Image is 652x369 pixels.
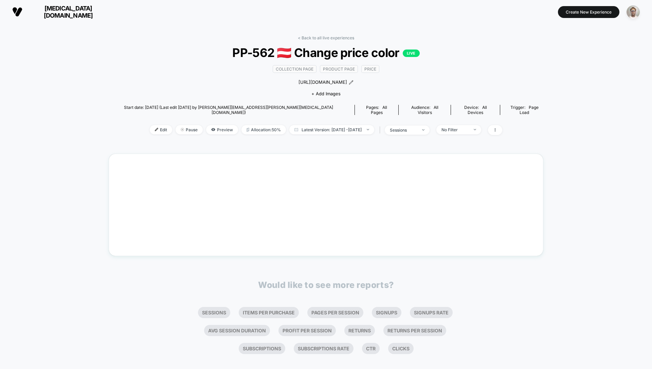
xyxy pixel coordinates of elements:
[239,343,285,354] li: Subscriptions
[505,105,543,115] div: Trigger:
[298,35,354,40] a: < Back to all live experiences
[404,105,446,115] div: Audience:
[28,5,109,19] span: [MEDICAL_DATA][DOMAIN_NAME]
[388,343,414,354] li: Clicks
[410,307,453,318] li: Signups Rate
[109,105,349,115] span: Start date: [DATE] (Last edit [DATE] by [PERSON_NAME][EMAIL_ADDRESS][PERSON_NAME][MEDICAL_DATA][D...
[130,45,522,60] span: PP-562 🇦🇹 Change price color
[627,5,640,19] img: ppic
[150,125,172,134] span: Edit
[422,129,424,131] img: end
[239,307,299,318] li: Items Per Purchase
[383,325,446,336] li: Returns Per Session
[12,7,22,17] img: Visually logo
[367,129,369,130] img: end
[155,128,158,131] img: edit
[10,4,111,19] button: [MEDICAL_DATA][DOMAIN_NAME]
[294,128,298,131] img: calendar
[181,128,184,131] img: end
[361,65,379,73] span: PRICE
[378,125,385,135] span: |
[451,105,500,115] span: Device:
[360,105,393,115] div: Pages:
[273,65,316,73] span: COLLECTION PAGE
[206,125,238,134] span: Preview
[362,343,380,354] li: Ctr
[558,6,619,18] button: Create New Experience
[198,307,230,318] li: Sessions
[344,325,375,336] li: Returns
[441,127,469,132] div: No Filter
[241,125,286,134] span: Allocation: 50%
[520,105,539,115] span: Page Load
[258,280,394,290] p: Would like to see more reports?
[371,105,387,115] span: all pages
[372,307,401,318] li: Signups
[624,5,642,19] button: ppic
[247,128,249,132] img: rebalance
[278,325,336,336] li: Profit Per Session
[468,105,487,115] span: all devices
[204,325,270,336] li: Avg Session Duration
[418,105,438,115] span: All Visitors
[307,307,363,318] li: Pages Per Session
[294,343,354,354] li: Subscriptions Rate
[320,65,358,73] span: product page
[298,79,347,86] span: [URL][DOMAIN_NAME]
[176,125,203,134] span: Pause
[289,125,374,134] span: Latest Version: [DATE] - [DATE]
[403,50,420,57] p: LIVE
[474,129,476,130] img: end
[311,91,341,96] span: + Add Images
[390,128,417,133] div: sessions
